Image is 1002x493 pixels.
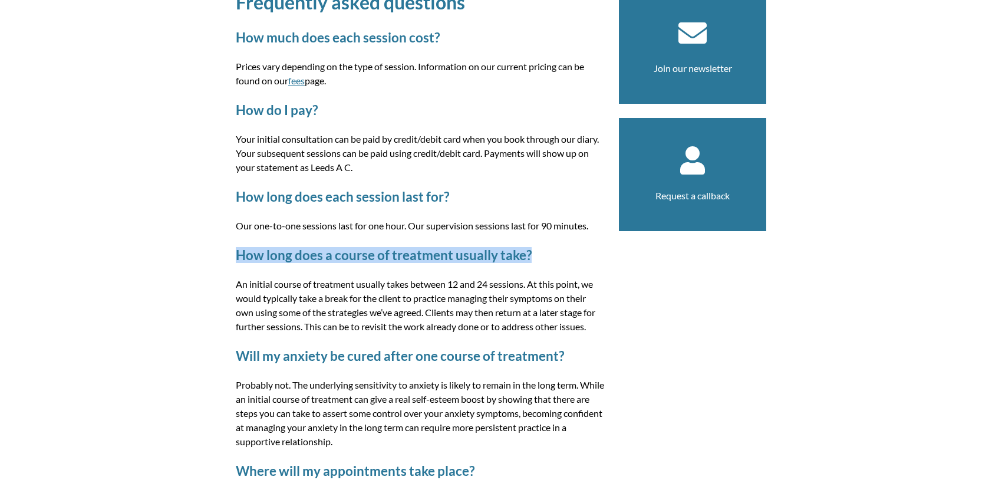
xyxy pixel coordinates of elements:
a: Join our newsletter [654,63,732,74]
h2: How much does each session cost? [236,29,605,45]
p: Your initial consultation can be paid by credit/debit card when you book through our diary. Your ... [236,132,605,175]
p: Our one-to-one sessions last for one hour. Our supervision sessions last for 90 minutes. [236,219,605,233]
a: Request a callback [655,190,730,201]
h2: Where will my appointments take place? [236,463,605,479]
p: An initial course of treatment usually takes between 12 and 24 sessions. At this point, we would ... [236,277,605,334]
h2: Will my anxiety be cured after one course of treatment? [236,348,605,364]
h2: How do I pay? [236,102,605,118]
h2: How long does each session last for? [236,189,605,205]
p: Probably not. The underlying sensitivity to anxiety is likely to remain in the long term. While a... [236,378,605,449]
a: fees [288,75,305,86]
p: Prices vary depending on the type of session. Information on our current pricing can be found on ... [236,60,605,88]
h2: How long does a course of treatment usually take? [236,247,605,263]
